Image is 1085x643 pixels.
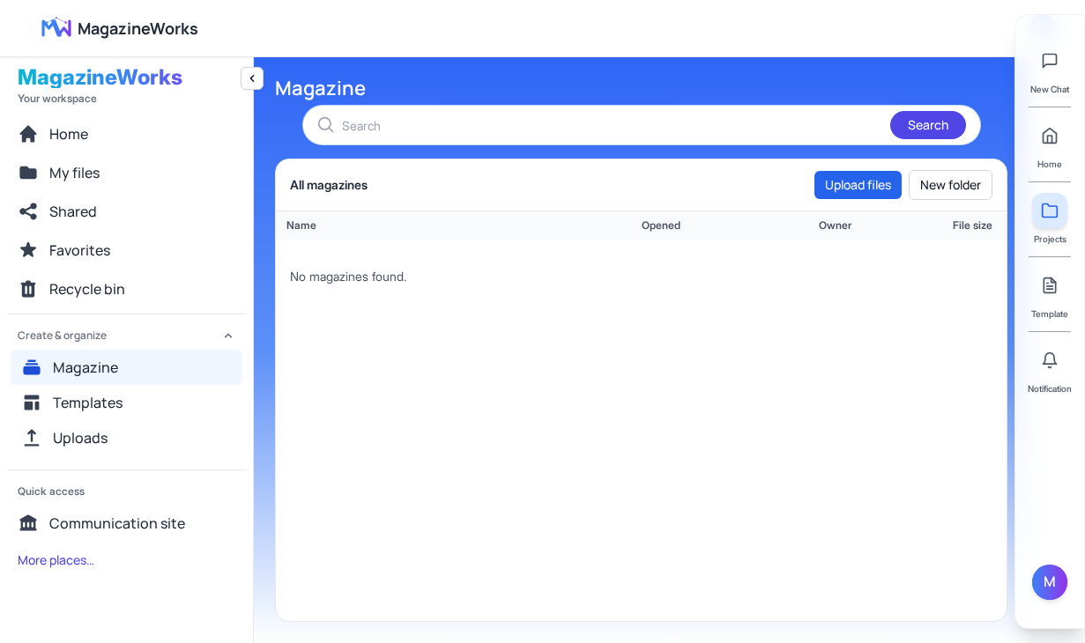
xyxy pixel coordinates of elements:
span: Home [49,123,88,144]
button: Upload files [814,171,902,199]
button: Magazine [11,350,242,385]
span: Magazine [53,357,118,378]
div: Owner [819,218,937,233]
button: M [1032,565,1067,600]
button: Create & organize [7,314,246,350]
button: Collapse navigation [241,67,264,90]
h2: Magazine [275,78,1007,99]
span: Projects [1034,232,1066,246]
button: Favorites [7,233,246,268]
span: Uploads [53,427,108,448]
button: Templates [11,385,242,420]
a: MagazineWorks [28,14,198,42]
div: Opened [642,218,819,233]
span: Home [1037,157,1062,171]
span: Favorites [49,240,110,261]
span: MagazineWorks [78,16,198,41]
span: Template [1031,307,1068,321]
button: Recycle bin [7,271,246,307]
button: Search [890,111,966,139]
div: Quick access [7,470,246,506]
button: Uploads [11,420,242,455]
button: New folder [909,170,992,200]
span: Shared [49,201,97,222]
img: MagazineWorks Logo [28,14,85,42]
span: Recycle bin [49,278,125,299]
div: All magazines [290,176,368,194]
span: Notification [1028,381,1072,395]
span: New Chat [1030,82,1069,96]
span: Communication site [49,513,185,534]
div: File size [937,218,996,233]
button: More places… [7,544,105,576]
div: No magazines found. [276,240,998,314]
div: Name [286,218,582,233]
button: Home [7,116,246,152]
button: Shared [7,194,246,229]
button: Communication site [7,506,246,541]
span: Create & organize [18,329,107,343]
span: My files [49,162,100,183]
div: Your workspace [18,92,235,106]
input: Search [342,106,876,144]
button: My files [7,155,246,190]
div: MagazineWorks [18,67,235,88]
span: Templates [53,392,123,413]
